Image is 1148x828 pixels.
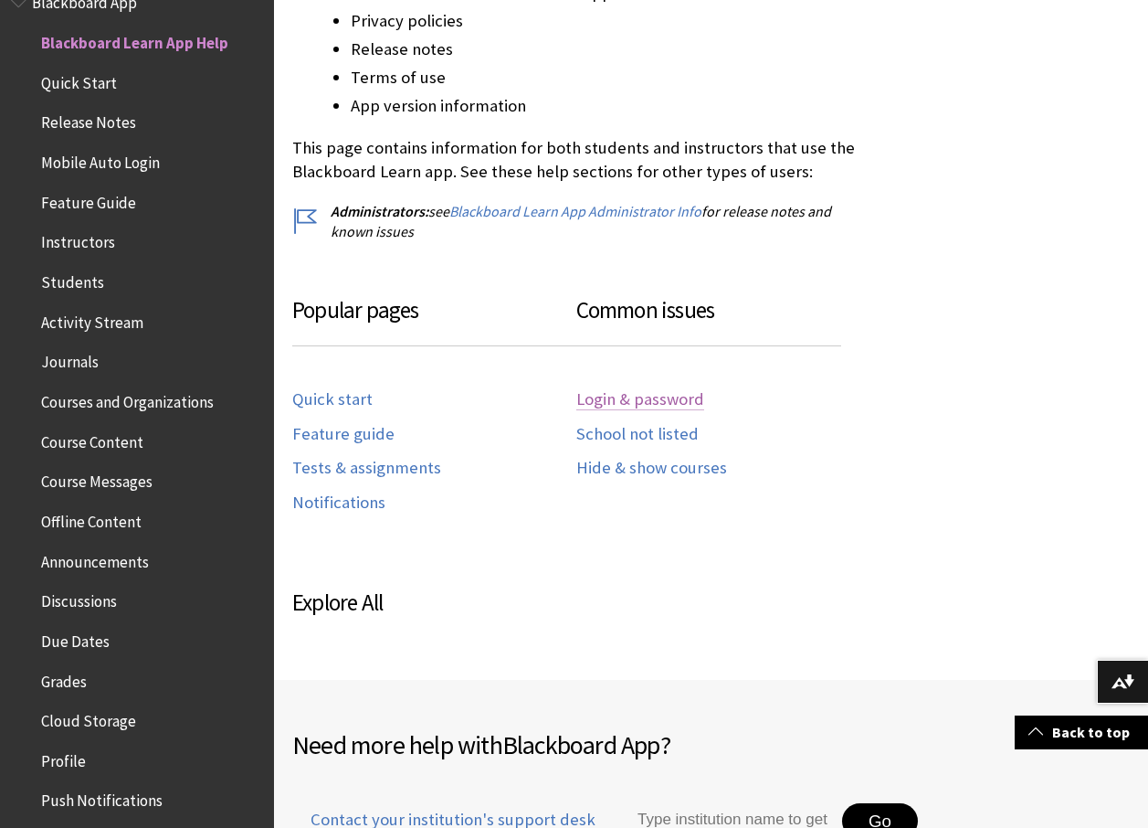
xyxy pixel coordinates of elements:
[502,728,660,761] span: Blackboard App
[351,37,859,62] li: Release notes
[41,506,142,531] span: Offline Content
[41,108,136,133] span: Release Notes
[292,458,441,479] a: Tests & assignments
[292,293,576,347] h3: Popular pages
[292,201,859,242] p: see for release notes and known issues
[292,424,395,445] a: Feature guide
[292,586,859,621] h3: Explore All
[41,387,214,411] span: Courses and Organizations
[576,389,704,410] a: Login & password
[41,27,228,52] span: Blackboard Learn App Help
[41,666,87,691] span: Grades
[41,347,99,372] span: Journals
[41,187,136,212] span: Feature Guide
[449,202,701,221] a: Blackboard Learn App Administrator Info
[41,228,115,252] span: Instructors
[292,136,859,184] p: This page contains information for both students and instructors that use the Blackboard Learn ap...
[292,493,385,514] a: Notifications
[351,93,859,119] li: App version information
[41,467,153,492] span: Course Messages
[41,147,160,172] span: Mobile Auto Login
[41,626,110,651] span: Due Dates
[41,786,163,811] span: Push Notifications
[576,424,699,445] a: School not listed
[576,293,842,347] h3: Common issues
[41,307,143,332] span: Activity Stream
[41,547,149,571] span: Announcements
[292,389,373,410] a: Quick start
[1015,716,1148,749] a: Back to top
[41,706,136,730] span: Cloud Storage
[41,427,143,451] span: Course Content
[41,267,104,292] span: Students
[41,746,86,770] span: Profile
[41,586,117,610] span: Discussions
[41,68,117,92] span: Quick Start
[331,202,428,220] span: Administrators:
[351,65,859,90] li: Terms of use
[576,458,727,479] a: Hide & show courses
[292,726,1130,764] h2: Need more help with ?
[351,8,859,34] li: Privacy policies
